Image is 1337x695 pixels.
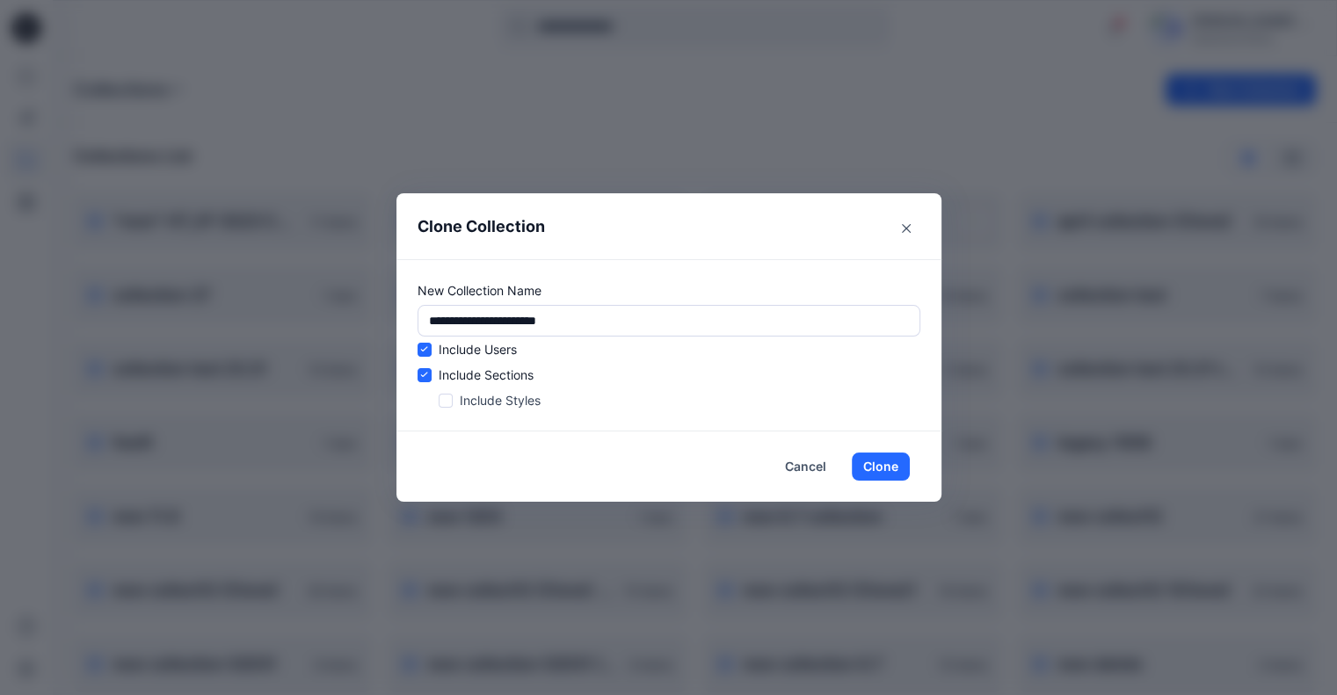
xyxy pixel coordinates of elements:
p: Include Users [439,340,517,358]
p: Include Styles [460,391,541,409]
button: Close [892,214,920,243]
p: Include Sections [439,366,534,384]
p: New Collection Name [418,281,920,300]
button: Cancel [774,452,838,481]
button: Clone [852,452,910,481]
header: Clone Collection [396,193,941,259]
